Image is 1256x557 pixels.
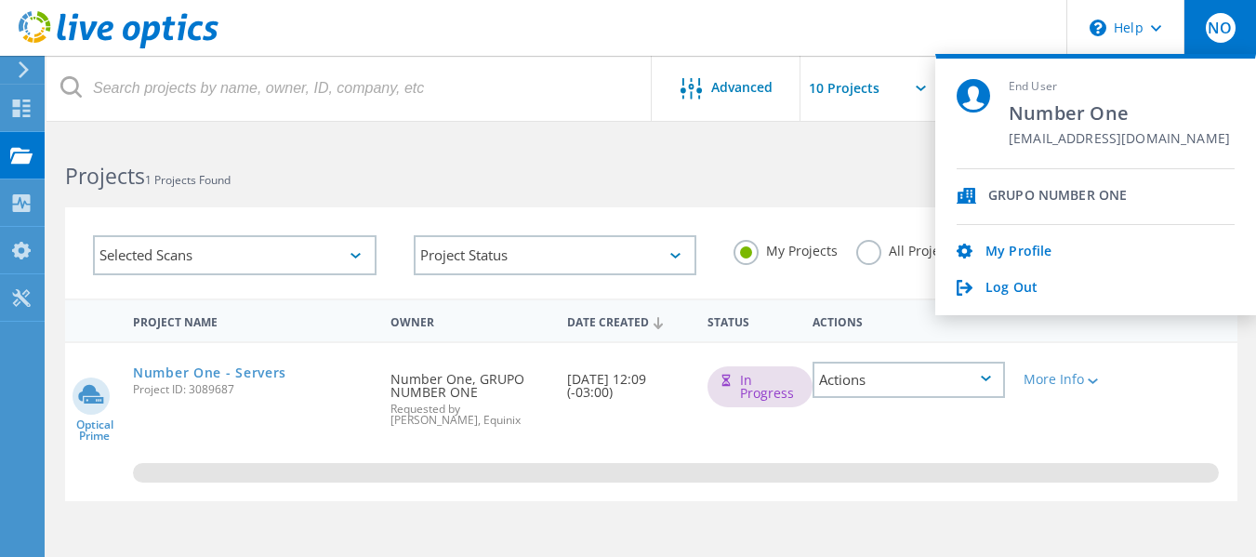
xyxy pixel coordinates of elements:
[1208,20,1232,35] span: NO
[1009,100,1230,126] span: Number One
[1009,79,1230,95] span: End User
[390,404,548,426] span: Requested by [PERSON_NAME], Equinix
[1090,20,1106,36] svg: \n
[707,366,813,407] div: In Progress
[988,188,1127,206] span: GRUPO NUMBER ONE
[46,56,653,121] input: Search projects by name, owner, ID, company, etc
[1009,131,1230,149] span: [EMAIL_ADDRESS][DOMAIN_NAME]
[133,384,372,395] span: Project ID: 3089687
[558,343,698,418] div: [DATE] 12:09 (-03:00)
[145,172,231,188] span: 1 Projects Found
[803,303,1014,338] div: Actions
[124,303,381,338] div: Project Name
[65,419,124,442] span: Optical Prime
[93,235,377,275] div: Selected Scans
[698,303,803,338] div: Status
[985,280,1038,298] a: Log Out
[133,366,286,379] a: Number One - Servers
[65,161,145,191] b: Projects
[985,244,1051,261] a: My Profile
[414,235,697,275] div: Project Status
[381,303,557,338] div: Owner
[19,39,218,52] a: Live Optics Dashboard
[558,303,698,338] div: Date Created
[1024,373,1099,386] div: More Info
[381,343,557,444] div: Number One, GRUPO NUMBER ONE
[856,240,958,258] label: All Projects
[813,362,1005,398] div: Actions
[734,240,838,258] label: My Projects
[711,81,773,94] span: Advanced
